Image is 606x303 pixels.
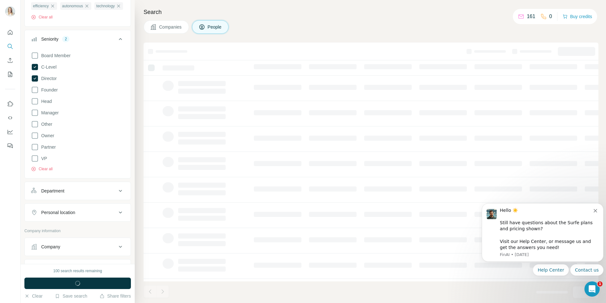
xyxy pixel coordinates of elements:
button: Use Surfe on LinkedIn [5,98,15,110]
span: 1 [597,281,603,286]
span: People [208,24,222,30]
button: My lists [5,69,15,80]
span: Partner [39,144,56,150]
span: Director [39,75,57,82]
button: Buy credits [563,12,592,21]
div: Seniority [41,36,58,42]
span: Board Member [39,52,71,59]
button: Search [5,41,15,52]
h4: Search [144,8,598,17]
iframe: Intercom notifications message [479,182,606,286]
span: Other [39,121,52,127]
button: Quick start [5,27,15,38]
span: technology [96,3,115,9]
span: VP [39,155,47,162]
button: Share filters [100,293,131,299]
button: Department [25,183,131,199]
button: Industry [25,261,131,276]
button: Save search [55,293,87,299]
button: Clear all [31,166,53,172]
button: Use Surfe API [5,112,15,124]
span: autonomous [62,3,83,9]
div: Company [41,244,60,250]
p: 161 [527,13,535,20]
iframe: Intercom live chat [584,281,600,297]
span: Founder [39,87,58,93]
span: Owner [39,132,54,139]
button: Seniority2 [25,31,131,49]
button: Personal location [25,205,131,220]
p: Company information [24,228,131,234]
img: Avatar [5,6,15,17]
p: 0 [549,13,552,20]
span: Companies [159,24,182,30]
div: 2 [62,36,69,42]
span: C-Level [39,64,56,70]
span: efficiency [33,3,49,9]
div: Personal location [41,209,75,216]
button: Enrich CSV [5,55,15,66]
span: Manager [39,110,59,116]
button: Dashboard [5,126,15,138]
button: Feedback [5,140,15,151]
button: Company [25,239,131,254]
button: Clear all [31,14,53,20]
div: Department [41,188,64,194]
span: Head [39,98,52,104]
div: 100 search results remaining [53,268,102,274]
button: Clear [24,293,42,299]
